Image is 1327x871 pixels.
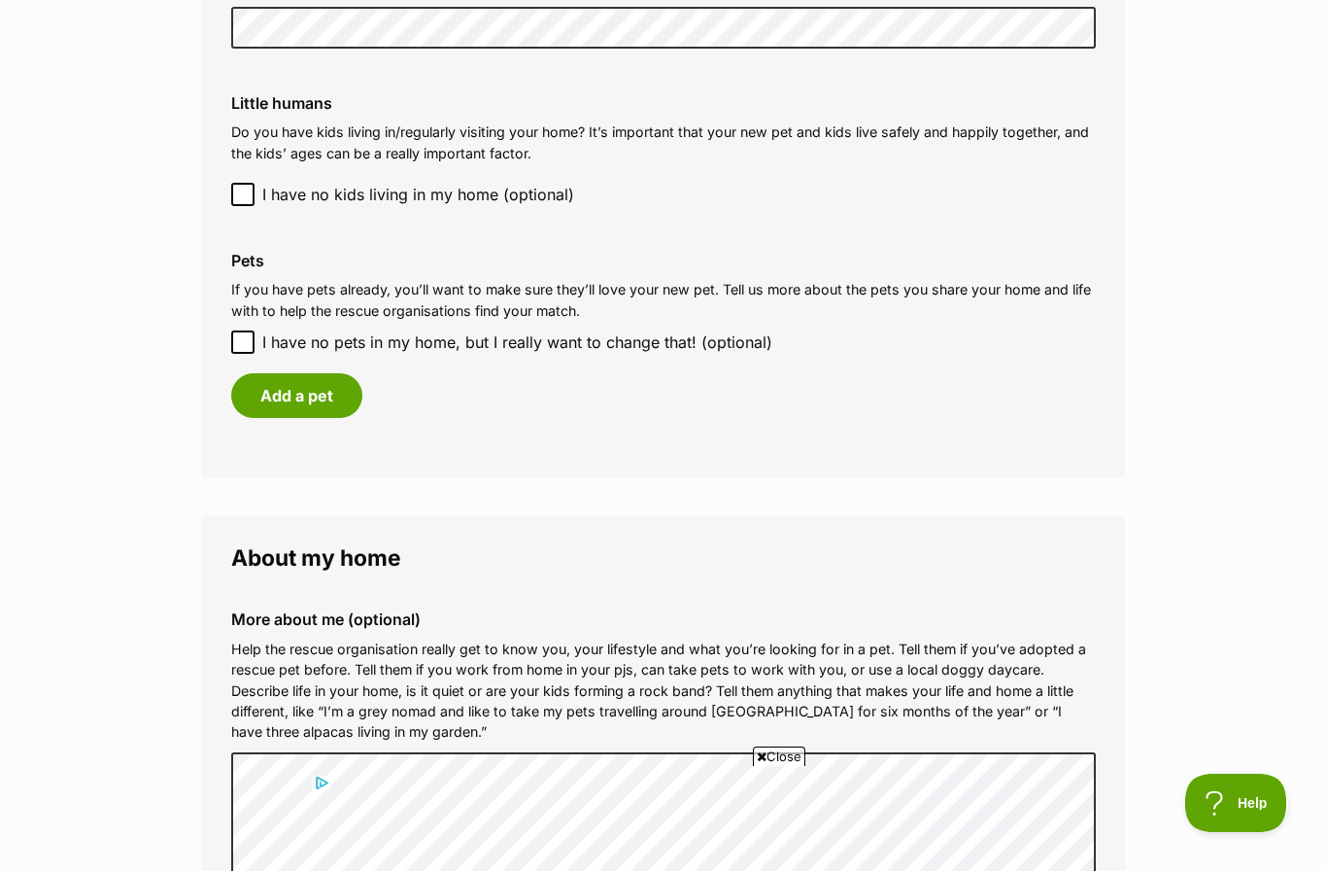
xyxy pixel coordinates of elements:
[1185,774,1288,832] iframe: Help Scout Beacon - Open
[231,545,1096,571] legend: About my home
[231,639,1096,743] p: Help the rescue organisation really get to know you, your lifestyle and what you’re looking for i...
[231,610,1096,628] label: More about me (optional)
[231,122,1096,163] p: Do you have kids living in/regularly visiting your home? It’s important that your new pet and kid...
[753,747,805,766] span: Close
[310,774,1017,861] iframe: Advertisement
[231,94,1096,112] label: Little humans
[262,331,772,354] span: I have no pets in my home, but I really want to change that! (optional)
[262,183,574,206] span: I have no kids living in my home (optional)
[231,252,1096,269] label: Pets
[231,373,362,418] button: Add a pet
[231,279,1096,321] p: If you have pets already, you’ll want to make sure they’ll love your new pet. Tell us more about ...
